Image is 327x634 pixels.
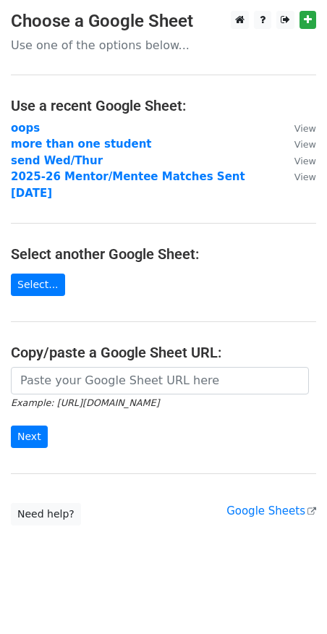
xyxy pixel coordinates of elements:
h4: Use a recent Google Sheet: [11,97,316,114]
input: Paste your Google Sheet URL here [11,367,309,394]
a: more than one student [11,138,152,151]
h4: Select another Google Sheet: [11,245,316,263]
input: Next [11,426,48,448]
a: Google Sheets [226,504,316,517]
small: View [294,172,316,182]
a: oops [11,122,40,135]
p: Use one of the options below... [11,38,316,53]
small: View [294,123,316,134]
a: Select... [11,274,65,296]
a: send Wed/Thur [11,154,103,167]
a: Need help? [11,503,81,525]
a: View [280,170,316,183]
h4: Copy/paste a Google Sheet URL: [11,344,316,361]
small: Example: [URL][DOMAIN_NAME] [11,397,159,408]
a: View [280,138,316,151]
h3: Choose a Google Sheet [11,11,316,32]
a: 2025-26 Mentor/Mentee Matches Sent [DATE] [11,170,245,200]
small: View [294,156,316,166]
a: View [280,154,316,167]
small: View [294,139,316,150]
a: View [280,122,316,135]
